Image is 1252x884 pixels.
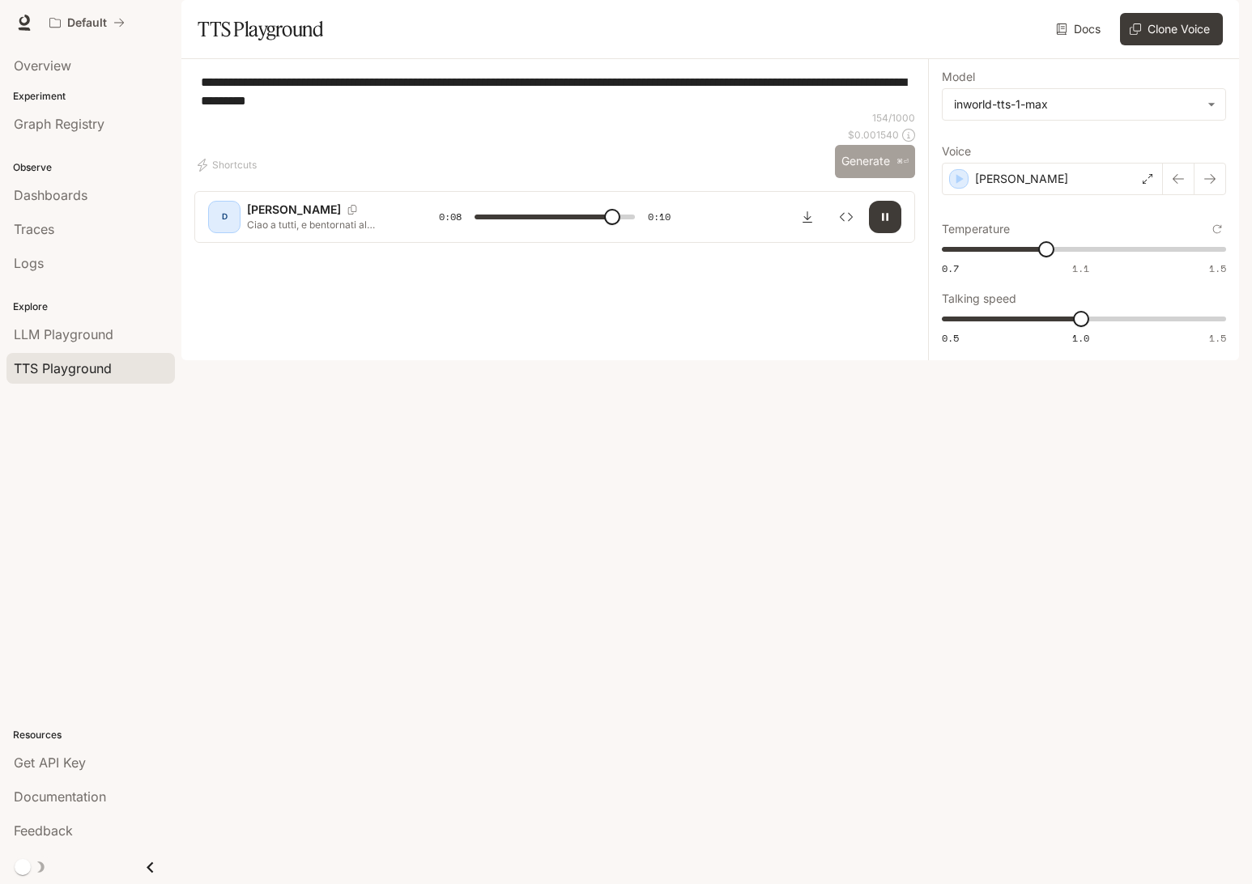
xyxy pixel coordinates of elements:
p: [PERSON_NAME] [247,202,341,218]
button: Copy Voice ID [341,205,364,215]
span: 0.5 [942,331,959,345]
div: D [211,204,237,230]
p: Voice [942,146,971,157]
button: Reset to default [1208,220,1226,238]
div: inworld-tts-1-max [954,96,1199,113]
button: Shortcuts [194,152,263,178]
span: 1.0 [1072,331,1089,345]
div: inworld-tts-1-max [943,89,1225,120]
span: 0:08 [439,209,462,225]
span: 0:10 [648,209,671,225]
h1: TTS Playground [198,13,323,45]
button: Download audio [791,201,824,233]
p: 154 / 1000 [872,111,915,125]
span: 1.5 [1209,331,1226,345]
button: All workspaces [42,6,132,39]
p: Ciao a tutti, e bentornati al programma! Abbiamo un episodio affascinante in programma [DATE], in... [247,218,400,232]
button: Generate⌘⏎ [835,145,915,178]
p: Talking speed [942,293,1016,304]
p: $ 0.001540 [848,128,899,142]
button: Clone Voice [1120,13,1223,45]
span: 1.1 [1072,261,1089,275]
p: ⌘⏎ [896,157,909,167]
p: Default [67,16,107,30]
span: 1.5 [1209,261,1226,275]
button: Inspect [830,201,862,233]
span: 0.7 [942,261,959,275]
p: [PERSON_NAME] [975,171,1068,187]
p: Temperature [942,223,1010,235]
a: Docs [1053,13,1107,45]
p: Model [942,71,975,83]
